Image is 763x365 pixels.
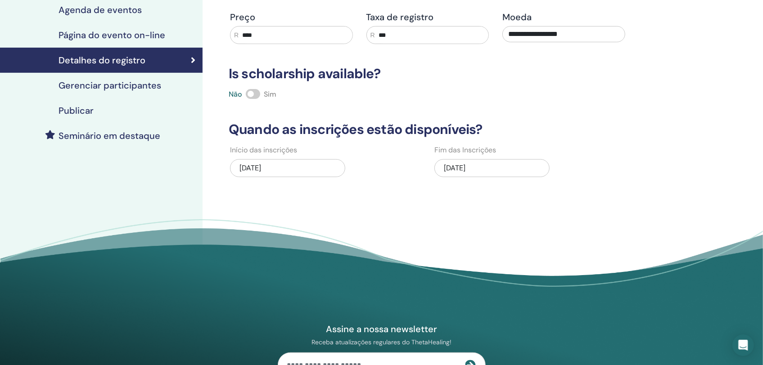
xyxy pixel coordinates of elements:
div: Open Intercom Messenger [732,334,754,356]
label: Início das inscrições [230,145,297,156]
div: [DATE] [434,159,550,177]
p: Receba atualizações regulares do ThetaHealing! [278,338,486,346]
h4: Publicar [59,105,94,116]
h4: Preço [230,12,353,22]
span: Sim [264,89,276,99]
h4: Moeda [502,12,625,22]
h4: Seminário em destaque [59,130,160,141]
h3: Is scholarship available? [223,66,632,82]
h4: Taxa de registro [366,12,489,22]
span: R [370,31,375,40]
h3: Quando as inscrições estão disponíveis? [223,121,632,138]
h4: Assine a nossa newsletter [278,323,486,335]
h4: Agenda de eventos [59,4,142,15]
h4: Gerenciar participantes [59,80,161,91]
div: [DATE] [230,159,345,177]
h4: Detalhes do registro [59,55,145,66]
label: Fim das Inscrições [434,145,496,156]
span: R [234,31,239,40]
h4: Página do evento on-line [59,30,165,40]
span: Não [229,89,242,99]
